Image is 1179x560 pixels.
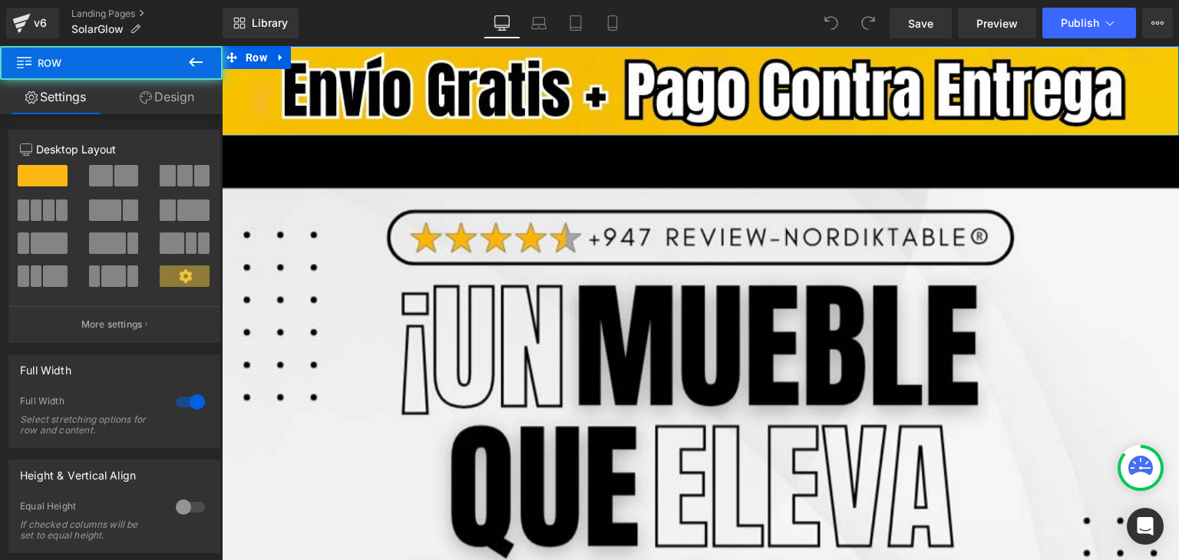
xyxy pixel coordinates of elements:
span: Preview [976,15,1018,31]
div: Open Intercom Messenger [1127,508,1164,545]
a: v6 [6,8,59,38]
p: More settings [81,318,143,331]
a: Desktop [484,8,520,38]
span: Publish [1061,17,1099,29]
a: Preview [958,8,1036,38]
button: More settings [9,306,220,342]
a: Mobile [594,8,631,38]
a: Design [111,80,223,114]
span: Save [908,15,933,31]
div: Full Width [20,355,71,377]
span: SolarGlow [71,23,124,35]
div: Select stretching options for row and content. [20,414,158,436]
p: Desktop Layout [20,141,209,157]
a: Landing Pages [71,8,223,20]
button: Redo [853,8,883,38]
button: Publish [1042,8,1136,38]
div: If checked columns will be set to equal height. [20,519,158,541]
a: New Library [223,8,299,38]
div: v6 [31,13,50,33]
div: Height & Vertical Align [20,460,136,482]
a: Laptop [520,8,557,38]
span: Library [252,16,288,30]
button: More [1142,8,1173,38]
div: Full Width [20,395,160,411]
button: Undo [816,8,847,38]
span: Row [15,46,169,80]
a: Tablet [557,8,594,38]
div: Equal Height [20,500,160,516]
